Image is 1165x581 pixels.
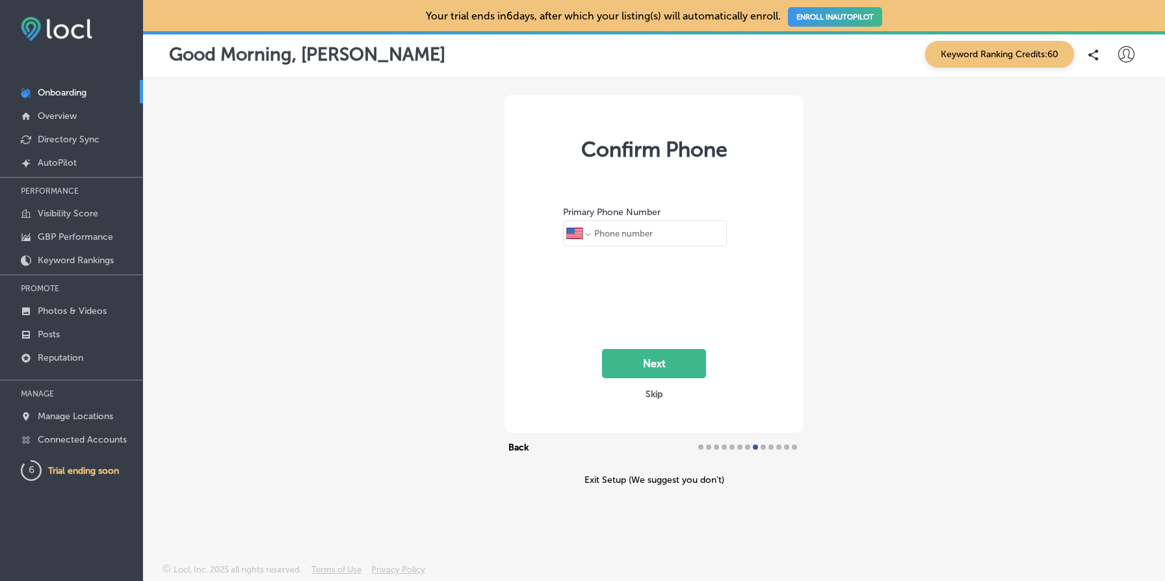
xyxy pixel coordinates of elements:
[21,17,92,41] img: fda3e92497d09a02dc62c9cd864e3231.png
[38,157,77,168] p: AutoPilot
[38,352,83,363] p: Reputation
[38,231,113,242] p: GBP Performance
[38,134,99,145] p: Directory Sync
[426,10,882,22] p: Your trial ends in 6 days, after which your listing(s) will automatically enroll.
[38,110,77,122] p: Overview
[593,221,723,246] input: Phone number
[925,41,1074,68] span: Keyword Ranking Credits: 60
[524,137,784,162] div: Confirm Phone
[169,44,445,65] p: Good Morning, [PERSON_NAME]
[38,411,113,422] p: Manage Locations
[642,388,666,400] button: Skip
[48,465,119,476] p: Trial ending soon
[311,565,361,581] a: Terms of Use
[29,464,34,476] text: 6
[38,305,107,316] p: Photos & Videos
[38,208,98,219] p: Visibility Score
[602,349,706,378] button: Next
[563,207,661,218] label: Primary Phone Number
[38,87,86,98] p: Onboarding
[371,565,425,581] a: Privacy Policy
[504,439,532,455] button: Back
[38,255,114,266] p: Keyword Rankings
[38,434,127,445] p: Connected Accounts
[174,565,302,575] p: Locl, Inc. 2025 all rights reserved.
[38,329,60,340] p: Posts
[788,7,882,27] a: ENROLL INAUTOPILOT
[504,474,804,485] div: Exit Setup (We suggest you don’t)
